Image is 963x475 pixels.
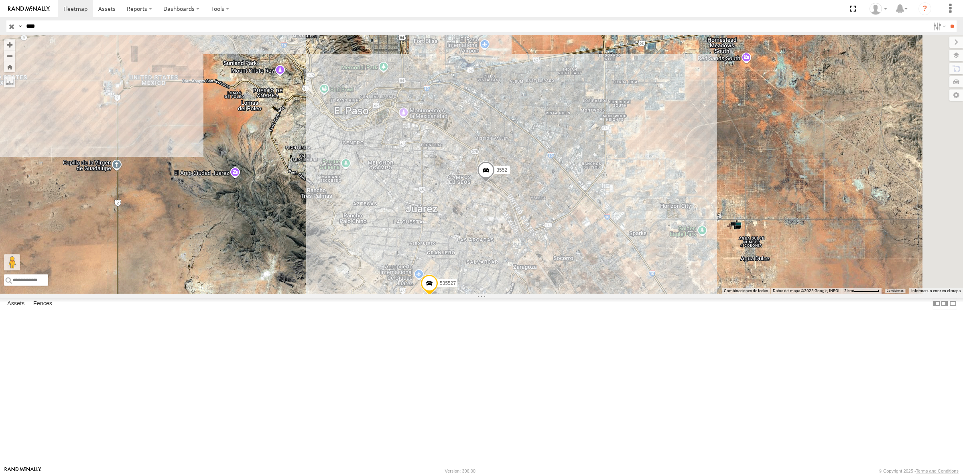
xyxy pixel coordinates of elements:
div: © Copyright 2025 - [879,469,959,473]
img: rand-logo.svg [8,6,50,12]
button: Arrastra el hombrecito naranja al mapa para abrir Street View [4,254,20,270]
label: Hide Summary Table [949,298,957,310]
label: Dock Summary Table to the Left [933,298,941,310]
a: Visit our Website [4,467,41,475]
label: Map Settings [949,89,963,101]
button: Zoom Home [4,61,15,72]
a: Condiciones (se abre en una nueva pestaña) [887,289,904,292]
button: Zoom in [4,39,15,50]
div: Roberto Garcia [867,3,890,15]
label: Search Query [17,20,23,32]
span: 2 km [844,288,853,293]
a: Informar un error en el mapa [911,288,961,293]
label: Dock Summary Table to the Right [941,298,949,310]
span: Datos del mapa ©2025 Google, INEGI [773,288,839,293]
i: ? [918,2,931,15]
button: Zoom out [4,50,15,61]
label: Measure [4,76,15,87]
a: Terms and Conditions [916,469,959,473]
button: Escala del mapa: 2 km por 61 píxeles [842,288,882,294]
button: Combinaciones de teclas [724,288,768,294]
label: Search Filter Options [930,20,947,32]
label: Fences [29,298,56,309]
span: 3552 [496,167,507,173]
div: Version: 306.00 [445,469,475,473]
label: Assets [3,298,28,309]
span: 535527 [440,280,456,286]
